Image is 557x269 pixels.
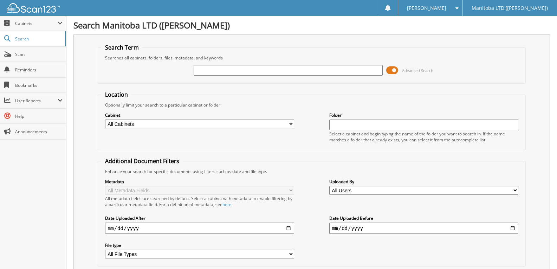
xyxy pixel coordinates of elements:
[329,131,518,143] div: Select a cabinet and begin typing the name of the folder you want to search in. If the name match...
[329,112,518,118] label: Folder
[102,102,522,108] div: Optionally limit your search to a particular cabinet or folder
[222,201,232,207] a: here
[15,20,58,26] span: Cabinets
[402,68,433,73] span: Advanced Search
[105,215,294,221] label: Date Uploaded After
[105,242,294,248] label: File type
[105,223,294,234] input: start
[472,6,548,10] span: Manitoba LTD ([PERSON_NAME])
[105,179,294,185] label: Metadata
[329,179,518,185] label: Uploaded By
[15,82,63,88] span: Bookmarks
[522,235,557,269] iframe: Chat Widget
[105,112,294,118] label: Cabinet
[15,98,58,104] span: User Reports
[102,44,142,51] legend: Search Term
[407,6,446,10] span: [PERSON_NAME]
[102,157,183,165] legend: Additional Document Filters
[102,55,522,61] div: Searches all cabinets, folders, files, metadata, and keywords
[15,129,63,135] span: Announcements
[15,113,63,119] span: Help
[329,215,518,221] label: Date Uploaded Before
[102,168,522,174] div: Enhance your search for specific documents using filters such as date and file type.
[15,67,63,73] span: Reminders
[102,91,131,98] legend: Location
[7,3,60,13] img: scan123-logo-white.svg
[73,19,550,31] h1: Search Manitoba LTD ([PERSON_NAME])
[105,196,294,207] div: All metadata fields are searched by default. Select a cabinet with metadata to enable filtering b...
[15,36,61,42] span: Search
[15,51,63,57] span: Scan
[329,223,518,234] input: end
